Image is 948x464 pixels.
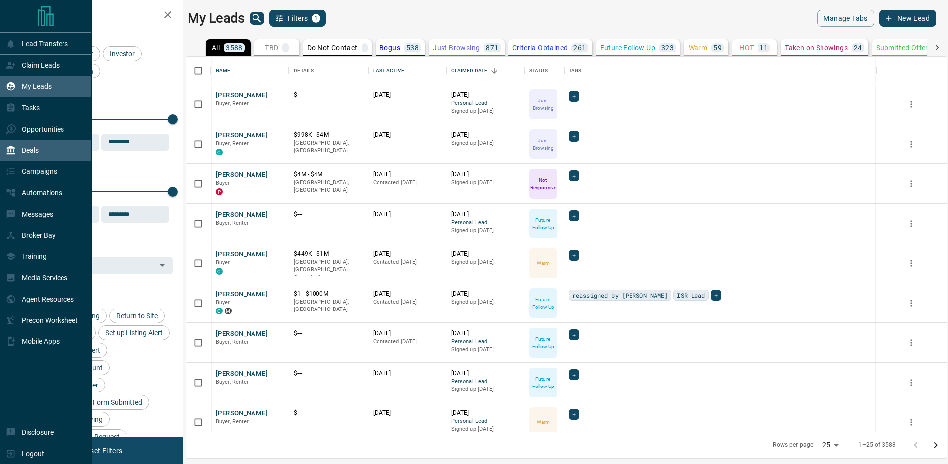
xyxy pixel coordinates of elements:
p: $--- [294,369,363,378]
div: property.ca [216,188,223,195]
div: Tags [569,57,582,84]
span: Buyer, Renter [216,100,249,107]
div: + [569,210,579,221]
p: Do Not Contact [307,44,358,51]
p: $449K - $1M [294,250,363,258]
p: Warm [689,44,708,51]
div: Name [211,57,289,84]
div: Return to Site [109,309,165,323]
p: 871 [486,44,498,51]
p: [GEOGRAPHIC_DATA], [GEOGRAPHIC_DATA] [294,139,363,155]
p: 1–25 of 3588 [858,441,896,449]
span: + [572,171,576,181]
p: Signed up [DATE] [451,425,519,433]
div: Status [529,57,548,84]
p: 11 [759,44,768,51]
button: more [904,137,919,152]
p: Signed up [DATE] [451,107,519,115]
button: more [904,335,919,350]
span: + [572,330,576,340]
div: Details [289,57,368,84]
div: 25 [819,438,842,452]
button: [PERSON_NAME] [216,131,268,140]
p: $--- [294,329,363,338]
h2: Filters [32,10,173,22]
p: Signed up [DATE] [451,298,519,306]
span: Personal Lead [451,99,519,108]
p: Future Follow Up [530,335,556,350]
span: Buyer [216,259,230,266]
p: [GEOGRAPHIC_DATA], [GEOGRAPHIC_DATA] [294,298,363,313]
div: Last Active [368,57,446,84]
p: [DATE] [373,329,441,338]
span: + [714,290,718,300]
p: $--- [294,210,363,219]
button: more [904,176,919,191]
p: Future Follow Up [530,296,556,310]
p: [DATE] [373,369,441,378]
p: Signed up [DATE] [451,386,519,393]
button: [PERSON_NAME] [216,250,268,259]
div: Details [294,57,314,84]
p: $--- [294,91,363,99]
p: Contacted [DATE] [373,298,441,306]
p: [DATE] [373,131,441,139]
span: + [572,250,576,260]
span: Return to Site [113,312,161,320]
p: Warm [537,418,550,426]
div: condos.ca [216,268,223,275]
span: Buyer [216,299,230,306]
p: Future Follow Up [600,44,655,51]
p: [DATE] [451,91,519,99]
p: Not Responsive [530,176,556,191]
p: - [284,44,286,51]
button: Sort [487,64,501,77]
button: Filters1 [269,10,326,27]
button: more [904,375,919,390]
div: mrloft.ca [225,308,232,314]
p: Just Browsing [530,97,556,112]
p: $--- [294,409,363,417]
span: + [572,131,576,141]
button: [PERSON_NAME] [216,170,268,180]
p: [DATE] [451,250,519,258]
p: Signed up [DATE] [451,179,519,187]
button: Reset Filters [75,442,128,459]
span: + [572,409,576,419]
span: ISR Lead [677,290,705,300]
p: [DATE] [451,369,519,378]
p: Future Follow Up [530,375,556,390]
span: Buyer, Renter [216,220,249,226]
p: Submitted Offer [876,44,928,51]
div: + [569,131,579,142]
button: [PERSON_NAME] [216,290,268,299]
div: Set up Listing Alert [98,325,170,340]
span: Buyer, Renter [216,140,249,147]
button: [PERSON_NAME] [216,91,268,100]
p: Warm [537,259,550,267]
p: [DATE] [373,210,441,219]
span: Personal Lead [451,338,519,346]
p: [DATE] [373,290,441,298]
div: Claimed Date [446,57,524,84]
span: + [572,370,576,380]
p: Contacted [DATE] [373,179,441,187]
span: Buyer, Renter [216,339,249,345]
button: [PERSON_NAME] [216,369,268,379]
span: Buyer, Renter [216,418,249,425]
button: [PERSON_NAME] [216,409,268,418]
span: Set up Listing Alert [102,329,166,337]
p: [DATE] [373,409,441,417]
p: All [212,44,220,51]
span: Personal Lead [451,219,519,227]
div: + [711,290,721,301]
span: + [572,91,576,101]
button: more [904,296,919,310]
button: search button [250,12,264,25]
p: 323 [661,44,674,51]
div: + [569,409,579,420]
span: Personal Lead [451,378,519,386]
p: [DATE] [373,250,441,258]
span: + [572,211,576,221]
p: Signed up [DATE] [451,258,519,266]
